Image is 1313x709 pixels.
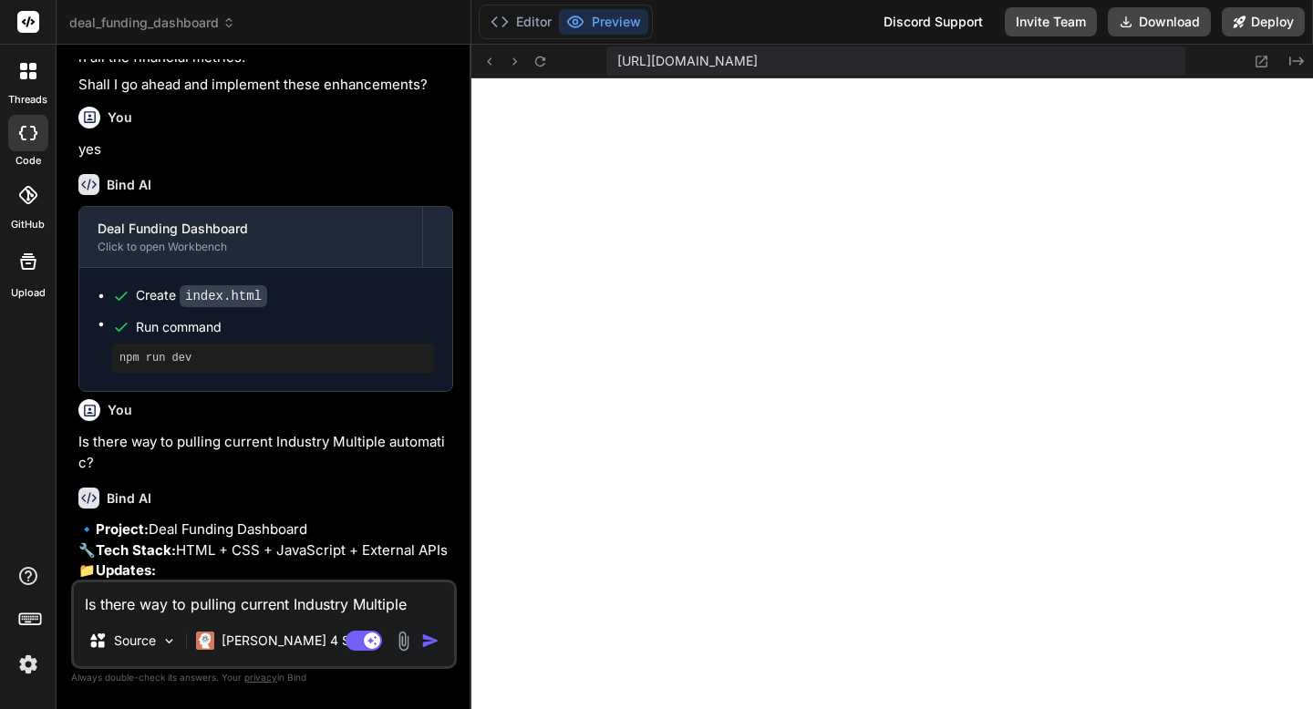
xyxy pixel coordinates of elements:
button: Editor [483,9,559,35]
strong: Updates: [96,561,156,579]
h6: Bind AI [107,176,151,194]
div: Create [136,286,267,305]
label: threads [8,92,47,108]
img: Pick Models [161,633,177,649]
p: 🔹 Deal Funding Dashboard 🔧 HTML + CSS + JavaScript + External APIs 📁 [78,519,453,581]
div: Deal Funding Dashboard [98,220,404,238]
strong: Tech Stack: [96,541,176,559]
label: code [16,153,41,169]
button: Deploy [1222,7,1305,36]
pre: npm run dev [119,351,427,365]
p: Source [114,632,156,650]
button: Download [1108,7,1211,36]
img: icon [421,632,439,650]
h6: Bind AI [107,489,151,508]
h6: You [108,108,132,127]
button: Invite Team [1005,7,1097,36]
code: index.html [180,285,267,307]
label: Upload [11,285,46,301]
p: Is there way to pulling current Industry Multiple automatic? [78,432,453,473]
p: Shall I go ahead and implement these enhancements? [78,75,453,96]
img: attachment [393,631,414,652]
div: Click to open Workbench [98,240,404,254]
div: Discord Support [873,7,994,36]
p: [PERSON_NAME] 4 S.. [222,632,357,650]
h6: You [108,401,132,419]
p: yes [78,139,453,160]
span: deal_funding_dashboard [69,14,235,32]
strong: Project: [96,520,149,538]
p: Always double-check its answers. Your in Bind [71,669,457,686]
iframe: Preview [471,78,1313,709]
span: [URL][DOMAIN_NAME] [617,52,758,70]
img: Claude 4 Sonnet [196,632,214,650]
span: Run command [136,318,434,336]
label: GitHub [11,217,45,232]
button: Preview [559,9,648,35]
button: Deal Funding DashboardClick to open Workbench [79,207,422,267]
img: settings [13,649,44,680]
span: privacy [244,672,277,683]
